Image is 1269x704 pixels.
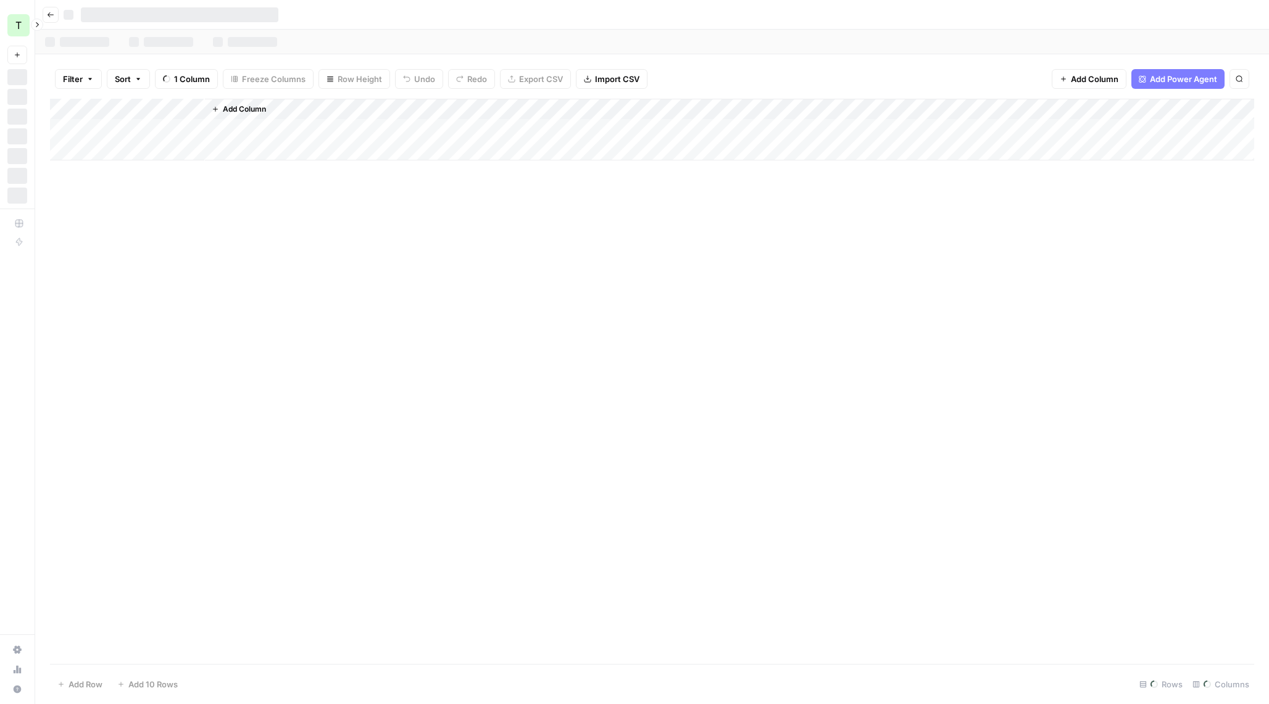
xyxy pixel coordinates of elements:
[1071,73,1118,85] span: Add Column
[500,69,571,89] button: Export CSV
[338,73,382,85] span: Row Height
[107,69,150,89] button: Sort
[7,679,27,699] button: Help + Support
[318,69,390,89] button: Row Height
[242,73,306,85] span: Freeze Columns
[128,678,178,690] span: Add 10 Rows
[1150,73,1217,85] span: Add Power Agent
[110,674,185,694] button: Add 10 Rows
[155,69,218,89] button: 1 Column
[395,69,443,89] button: Undo
[55,69,102,89] button: Filter
[223,69,314,89] button: Freeze Columns
[7,640,27,660] a: Settings
[519,73,563,85] span: Export CSV
[174,73,210,85] span: 1 Column
[7,660,27,679] a: Usage
[50,674,110,694] button: Add Row
[1134,674,1188,694] div: Rows
[115,73,131,85] span: Sort
[223,104,266,115] span: Add Column
[15,18,22,33] span: T
[414,73,435,85] span: Undo
[448,69,495,89] button: Redo
[207,101,271,117] button: Add Column
[7,10,27,41] button: Workspace: TY SEO Team
[1188,674,1254,694] div: Columns
[69,678,102,690] span: Add Row
[595,73,639,85] span: Import CSV
[467,73,487,85] span: Redo
[63,73,83,85] span: Filter
[1052,69,1126,89] button: Add Column
[576,69,647,89] button: Import CSV
[1131,69,1225,89] button: Add Power Agent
